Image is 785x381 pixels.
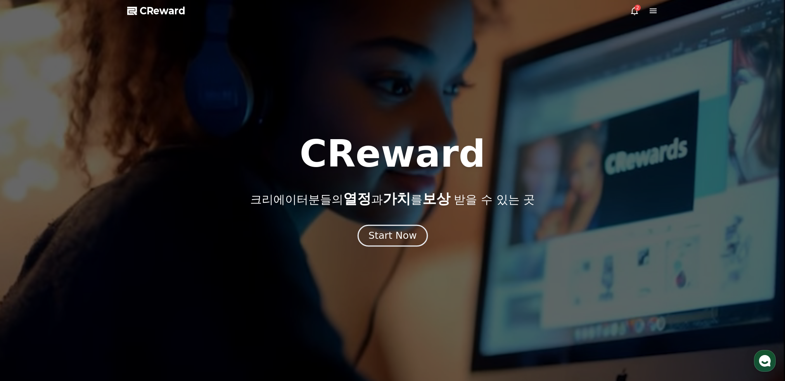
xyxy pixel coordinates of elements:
[635,5,641,11] div: 2
[127,5,185,17] a: CReward
[24,257,29,264] span: 홈
[51,246,100,265] a: 대화
[250,191,535,207] p: 크리에이터분들의 과 를 받을 수 있는 곳
[100,246,149,265] a: 설정
[359,233,426,240] a: Start Now
[120,257,129,264] span: 설정
[2,246,51,265] a: 홈
[383,191,411,207] span: 가치
[71,258,80,264] span: 대화
[140,5,185,17] span: CReward
[630,6,639,16] a: 2
[357,224,427,247] button: Start Now
[368,229,417,242] div: Start Now
[343,191,371,207] span: 열정
[299,135,485,172] h1: CReward
[422,191,450,207] span: 보상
